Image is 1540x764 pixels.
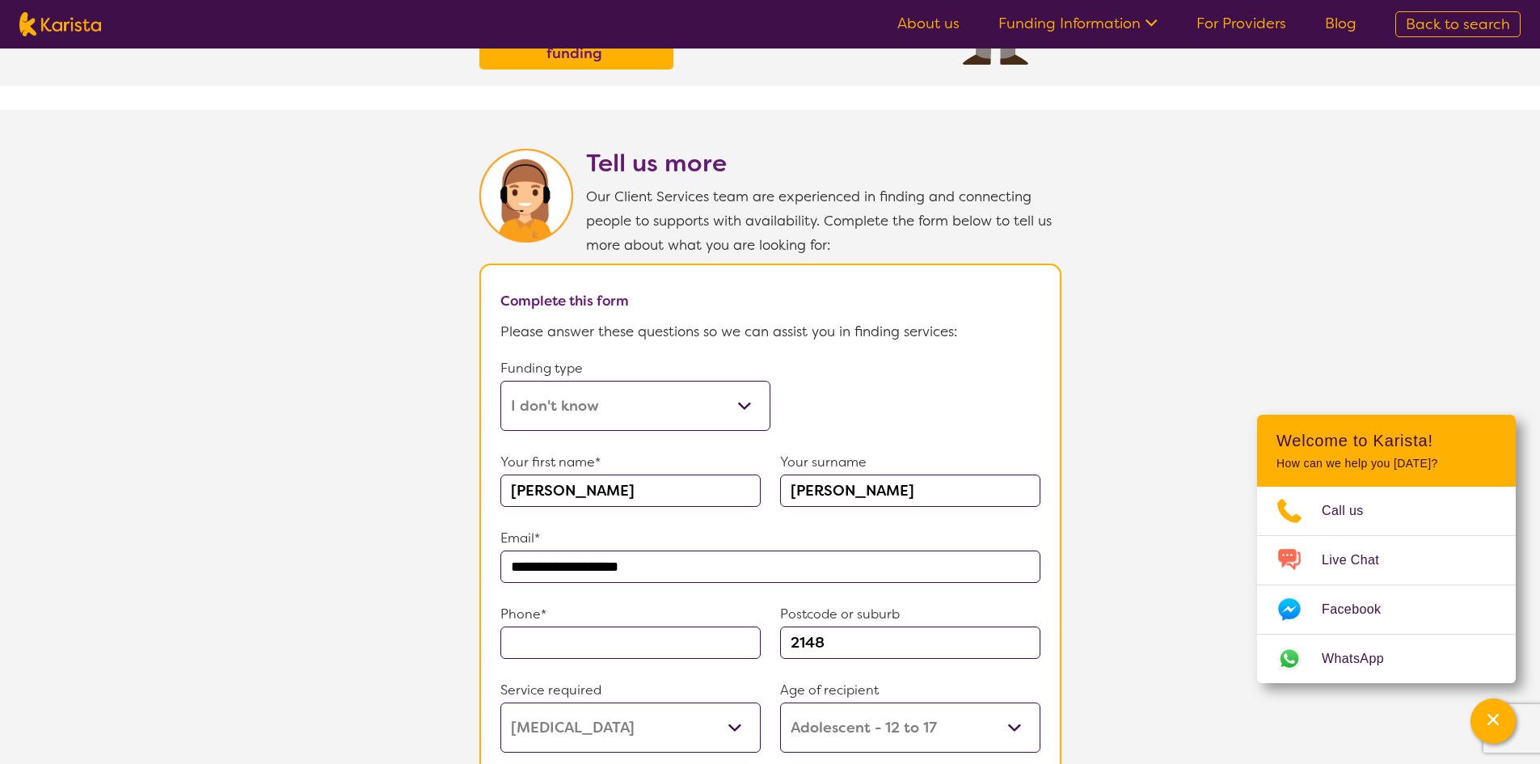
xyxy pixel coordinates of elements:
a: Funding Information [998,14,1158,33]
p: Age of recipient [780,678,1040,703]
p: How can we help you [DATE]? [1276,457,1496,471]
span: Facebook [1322,597,1400,622]
p: Funding type [500,357,770,381]
ul: Choose channel [1257,487,1516,683]
p: Your surname [780,450,1040,475]
a: Back to search [1395,11,1521,37]
img: Karista Client Service [479,149,573,243]
a: For Providers [1196,14,1286,33]
a: Find out about HCP funding [483,17,669,65]
h2: Welcome to Karista! [1276,431,1496,450]
p: Your first name* [500,450,761,475]
b: Complete this form [500,292,629,310]
p: Our Client Services team are experienced in finding and connecting people to supports with availa... [586,184,1061,257]
span: Call us [1322,499,1383,523]
p: Service required [500,678,761,703]
p: Postcode or suburb [780,602,1040,627]
button: Channel Menu [1470,699,1516,744]
span: Back to search [1406,15,1510,34]
a: Blog [1325,14,1356,33]
p: Email* [500,526,1040,551]
a: About us [897,14,960,33]
img: Karista logo [19,12,101,36]
div: Channel Menu [1257,415,1516,683]
a: Web link opens in a new tab. [1257,635,1516,683]
h2: Tell us more [586,149,1061,178]
span: WhatsApp [1322,647,1403,671]
p: Please answer these questions so we can assist you in finding services: [500,319,1040,344]
p: Phone* [500,602,761,627]
span: Live Chat [1322,548,1399,572]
